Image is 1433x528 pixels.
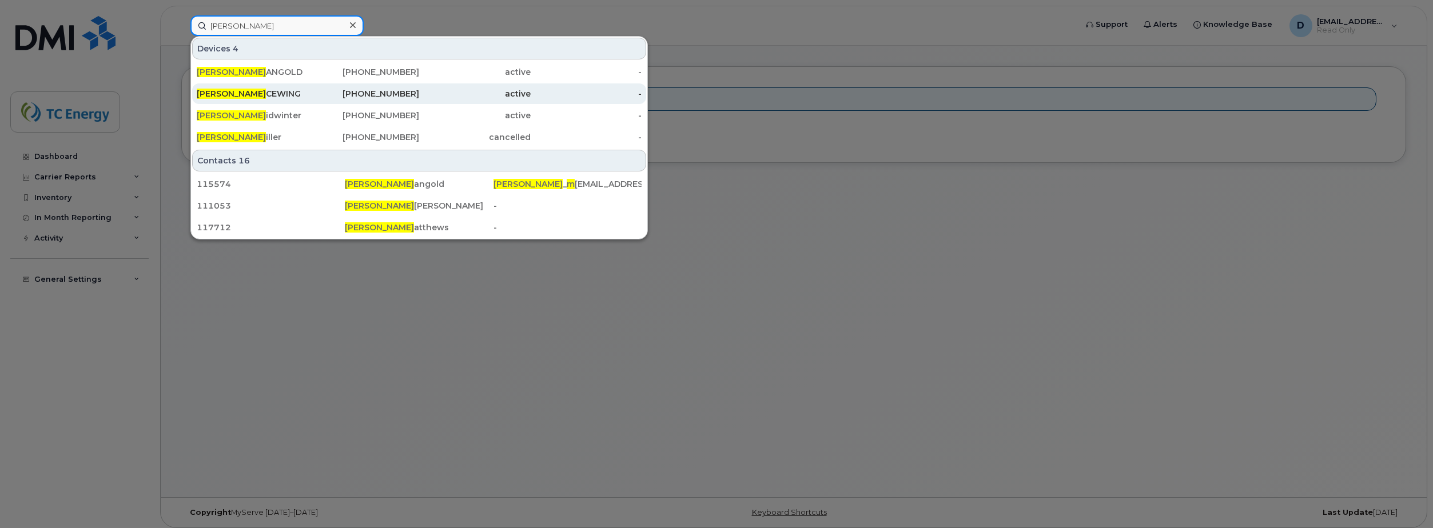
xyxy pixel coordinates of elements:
[197,222,345,233] div: 117712
[345,222,414,233] span: [PERSON_NAME]
[233,43,238,54] span: 4
[531,66,642,78] div: -
[197,67,266,77] span: [PERSON_NAME]
[567,179,575,189] span: m
[197,110,308,121] div: idwinter
[197,131,308,143] div: iller
[192,150,646,171] div: Contacts
[493,200,642,211] div: -
[345,222,493,233] div: atthews
[197,132,266,142] span: [PERSON_NAME]
[419,66,531,78] div: active
[345,178,493,190] div: angold
[192,105,646,126] a: [PERSON_NAME]idwinter[PHONE_NUMBER]active-
[308,131,420,143] div: [PHONE_NUMBER]
[531,110,642,121] div: -
[419,110,531,121] div: active
[345,179,414,189] span: [PERSON_NAME]
[345,201,414,211] span: [PERSON_NAME]
[197,178,345,190] div: 115574
[345,200,493,211] div: [PERSON_NAME]
[493,222,642,233] div: -
[308,66,420,78] div: [PHONE_NUMBER]
[192,62,646,82] a: [PERSON_NAME]ANGOLD[PHONE_NUMBER]active-
[308,110,420,121] div: [PHONE_NUMBER]
[197,110,266,121] span: [PERSON_NAME]
[192,127,646,147] a: [PERSON_NAME]iller[PHONE_NUMBER]cancelled-
[493,178,642,190] div: _ [EMAIL_ADDRESS][DOMAIN_NAME]
[1383,478,1424,519] iframe: Messenger Launcher
[197,89,266,99] span: [PERSON_NAME]
[531,131,642,143] div: -
[308,88,420,99] div: [PHONE_NUMBER]
[493,179,563,189] span: [PERSON_NAME]
[192,83,646,104] a: [PERSON_NAME]CEWING[PHONE_NUMBER]active-
[419,88,531,99] div: active
[192,217,646,238] a: 117712[PERSON_NAME]atthews-
[197,66,308,78] div: ANGOLD
[192,195,646,216] a: 111053[PERSON_NAME][PERSON_NAME]-
[192,174,646,194] a: 115574[PERSON_NAME]angold[PERSON_NAME]_m[EMAIL_ADDRESS][DOMAIN_NAME]
[197,88,308,99] div: CEWING
[197,200,345,211] div: 111053
[419,131,531,143] div: cancelled
[531,88,642,99] div: -
[192,38,646,59] div: Devices
[238,155,250,166] span: 16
